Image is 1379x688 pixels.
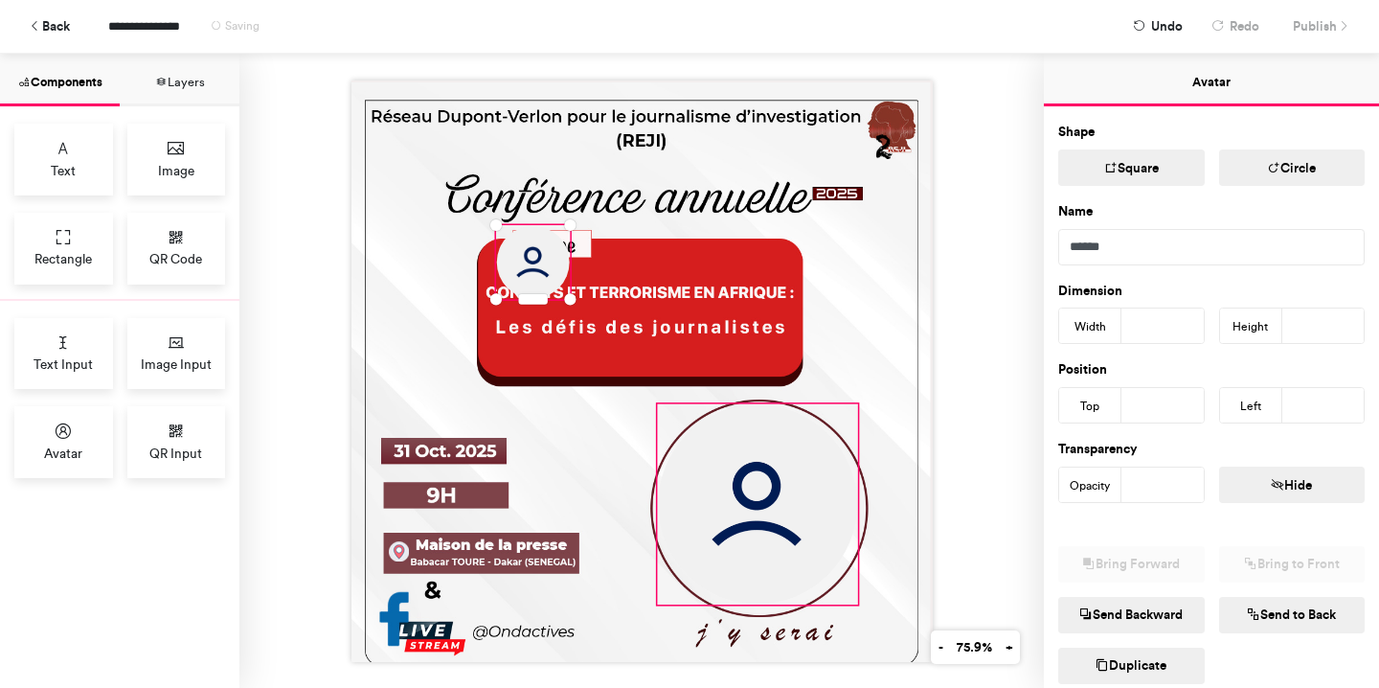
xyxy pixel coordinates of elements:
label: Position [1058,360,1107,379]
span: QR Input [149,444,202,463]
span: Saving [225,19,260,33]
img: Avatar [658,404,857,604]
button: Square [1058,149,1205,186]
button: Bring to Front [1219,546,1366,583]
button: Duplicate [1058,648,1205,684]
button: Back [19,10,79,43]
span: Text Input [34,355,93,374]
span: QR Code [149,249,202,268]
button: Layers [120,54,239,106]
button: Hide [1219,467,1366,503]
span: Avatar [44,444,82,463]
button: Undo [1123,10,1192,43]
label: Shape [1058,123,1095,142]
span: Image [158,161,194,180]
iframe: Drift Widget Chat Controller [1283,592,1356,665]
img: Avatar [496,225,569,298]
div: Left [1220,388,1282,424]
div: Top [1059,388,1121,424]
button: - [931,631,950,664]
label: Name [1058,202,1093,221]
button: 75.9% [949,631,999,664]
button: Avatar [1044,54,1379,106]
span: Rectangle [34,249,92,268]
button: + [998,631,1020,664]
div: Width [1059,309,1121,345]
label: Dimension [1058,282,1122,301]
span: Image Input [141,355,212,374]
span: Undo [1151,10,1183,43]
button: Send Backward [1058,597,1205,633]
button: Send to Back [1219,597,1366,633]
div: Opacity [1059,468,1121,504]
span: Text [51,161,76,180]
div: Height [1220,309,1282,345]
button: Bring Forward [1058,546,1205,583]
label: Transparency [1058,440,1138,459]
button: Circle [1219,149,1366,186]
